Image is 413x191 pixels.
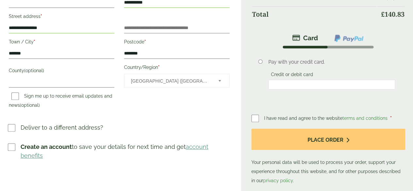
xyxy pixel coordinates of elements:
button: Place order [251,129,405,150]
label: Sign me up to receive email updates and news [9,93,112,110]
p: to save your details for next time and get [21,142,230,160]
img: ppcp-gateway.png [334,34,364,42]
span: £ [381,10,385,19]
abbr: required [158,65,160,70]
label: Street address [9,12,114,23]
span: I have read and agree to the website [264,116,389,121]
label: County [9,66,114,77]
a: account benefits [21,143,208,159]
bdi: 140.83 [381,10,405,19]
p: Pay with your credit card. [268,58,395,66]
iframe: Secure card payment input frame [270,82,393,88]
span: United Kingdom (UK) [131,74,210,88]
input: Sign me up to receive email updates and news(optional) [11,92,19,100]
span: Country/Region [124,74,230,88]
label: Credit or debit card [268,72,316,79]
a: terms and conditions [342,116,388,121]
span: (optional) [24,68,44,73]
strong: Create an account [21,143,72,150]
th: Total [252,6,376,22]
label: Postcode [124,37,230,48]
label: Country/Region [124,63,230,74]
abbr: required [40,14,42,19]
img: stripe.png [292,34,318,42]
p: Deliver to a different address? [21,123,103,132]
abbr: required [390,116,392,121]
abbr: required [144,39,146,44]
a: privacy policy [263,178,293,183]
abbr: required [34,39,35,44]
label: Town / City [9,37,114,48]
span: (optional) [20,103,40,108]
p: Your personal data will be used to process your order, support your experience throughout this we... [251,129,405,185]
